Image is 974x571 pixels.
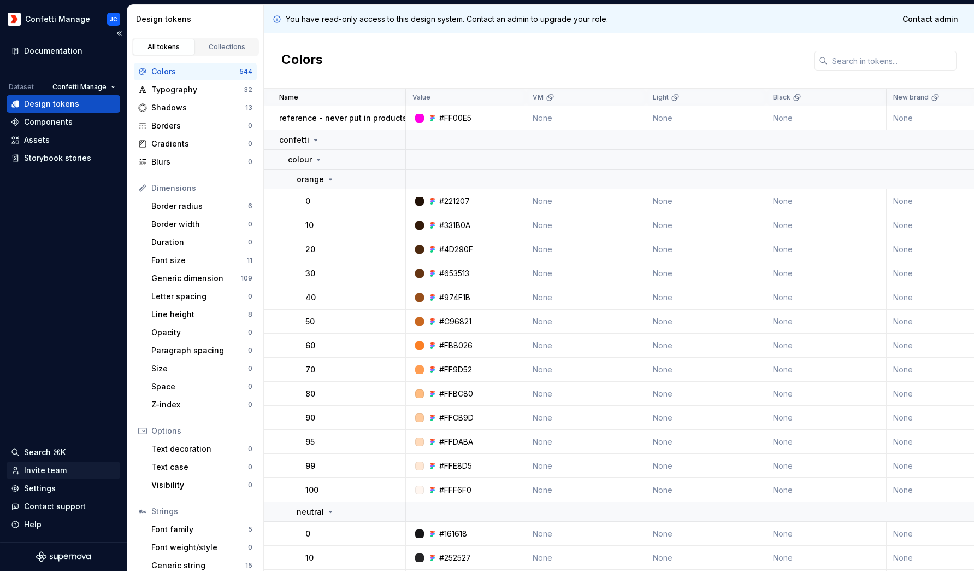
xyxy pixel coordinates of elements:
div: Generic dimension [151,273,241,284]
p: 40 [305,292,316,303]
td: None [766,478,887,502]
p: 20 [305,244,315,255]
p: VM [533,93,544,102]
div: Opacity [151,327,248,338]
div: 32 [244,85,252,94]
div: Duration [151,237,248,248]
td: None [526,261,646,285]
div: 0 [248,400,252,409]
a: Design tokens [7,95,120,113]
a: Gradients0 [134,135,257,153]
div: Options [151,426,252,436]
p: Light [653,93,669,102]
a: Components [7,113,120,131]
a: Text decoration0 [147,440,257,458]
a: Size0 [147,360,257,377]
svg: Supernova Logo [36,551,91,562]
td: None [766,546,887,570]
div: #161618 [439,528,467,539]
td: None [526,546,646,570]
td: None [526,522,646,546]
div: 8 [248,310,252,319]
p: 99 [305,461,315,471]
td: None [766,430,887,454]
div: Confetti Manage [25,14,90,25]
td: None [646,261,766,285]
p: Black [773,93,790,102]
div: 0 [248,481,252,490]
td: None [646,454,766,478]
div: Z-index [151,399,248,410]
div: 5 [248,525,252,534]
div: JC [110,15,117,24]
td: None [646,106,766,130]
td: None [766,261,887,285]
div: #FB8026 [439,340,473,351]
div: 0 [248,328,252,337]
div: Border radius [151,201,248,212]
a: Typography32 [134,81,257,98]
td: None [646,382,766,406]
td: None [646,237,766,261]
div: 0 [248,121,252,130]
a: Opacity0 [147,324,257,341]
td: None [766,358,887,382]
td: None [766,382,887,406]
td: None [646,522,766,546]
div: Search ⌘K [24,447,66,458]
td: None [646,358,766,382]
p: 30 [305,268,315,279]
p: colour [288,154,312,165]
div: #FFDABA [439,436,473,447]
p: You have read-only access to this design system. Contact an admin to upgrade your role. [286,14,608,25]
a: Border radius6 [147,197,257,215]
div: #4D290F [439,244,473,255]
td: None [646,189,766,213]
a: Space0 [147,378,257,395]
div: Generic string [151,560,245,571]
td: None [526,106,646,130]
p: New brand [893,93,929,102]
div: Shadows [151,102,245,113]
a: Font family5 [147,521,257,538]
div: Design tokens [24,98,79,109]
div: #221207 [439,196,470,207]
div: Storybook stories [24,153,91,164]
td: None [646,430,766,454]
div: Gradients [151,138,248,149]
a: Font weight/style0 [147,539,257,556]
a: Letter spacing0 [147,288,257,305]
div: #252527 [439,552,471,563]
div: Visibility [151,480,248,491]
td: None [766,454,887,478]
div: #FFCB9D [439,412,474,423]
p: Name [279,93,298,102]
div: Design tokens [136,14,259,25]
div: Border width [151,219,248,230]
div: Dataset [9,83,34,91]
button: Help [7,516,120,533]
td: None [526,382,646,406]
div: 109 [241,274,252,283]
p: reference - never put in products [279,113,407,124]
td: None [526,406,646,430]
div: Colors [151,66,239,77]
div: #653513 [439,268,469,279]
div: Documentation [24,45,82,56]
div: Components [24,116,73,127]
a: Contact admin [895,9,965,29]
div: Text case [151,462,248,473]
div: #FFE8D5 [439,461,472,471]
div: 0 [248,220,252,229]
div: Font weight/style [151,542,248,553]
td: None [526,237,646,261]
div: Size [151,363,248,374]
div: Font family [151,524,248,535]
div: 0 [248,238,252,247]
a: Assets [7,131,120,149]
div: Blurs [151,156,248,167]
div: #FFBC80 [439,388,473,399]
div: #FF9D52 [439,364,472,375]
div: Line height [151,309,248,320]
span: Confetti Manage [52,83,107,91]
